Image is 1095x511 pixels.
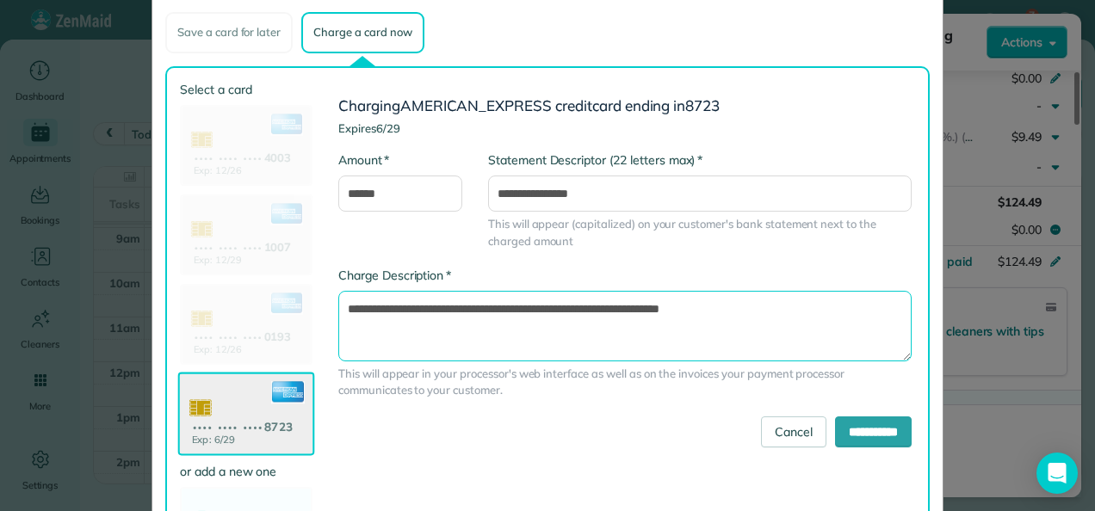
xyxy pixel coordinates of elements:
[338,122,912,134] h4: Expires
[555,96,592,114] span: credit
[488,216,912,249] span: This will appear (capitalized) on your customer's bank statement next to the charged amount
[165,12,293,53] div: Save a card for later
[180,463,312,480] label: or add a new one
[338,366,912,399] span: This will appear in your processor's web interface as well as on the invoices your payment proces...
[761,416,826,447] a: Cancel
[338,98,912,114] h3: Charging card ending in
[488,151,702,169] label: Statement Descriptor (22 letters max)
[338,151,389,169] label: Amount
[301,12,424,53] div: Charge a card now
[338,267,451,284] label: Charge Description
[400,96,552,114] span: AMERICAN_EXPRESS
[685,96,720,114] span: 8723
[180,81,312,98] label: Select a card
[376,121,400,135] span: 6/29
[1036,453,1078,494] div: Open Intercom Messenger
